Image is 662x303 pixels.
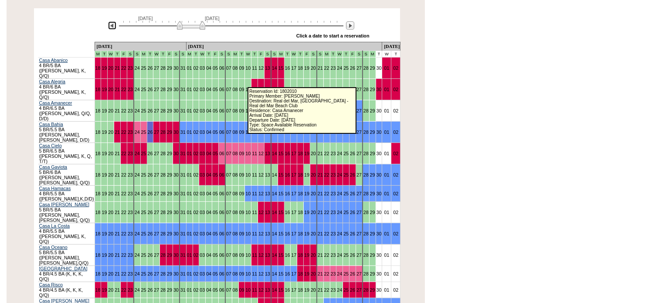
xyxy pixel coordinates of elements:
[252,87,257,92] a: 11
[219,231,224,236] a: 06
[206,271,211,276] a: 04
[141,151,146,156] a: 25
[239,151,244,156] a: 09
[337,210,342,215] a: 24
[278,151,284,156] a: 15
[245,129,251,135] a: 10
[95,51,101,57] td: Real Del Mar LTP 2025
[108,271,113,276] a: 20
[39,186,71,191] a: Casa Hamacas
[291,271,296,276] a: 17
[39,143,62,148] a: Casa Cielo
[272,151,277,156] a: 14
[304,151,309,156] a: 19
[200,231,205,236] a: 03
[141,129,146,135] a: 25
[278,65,284,71] a: 15
[331,231,336,236] a: 23
[258,191,264,196] a: 12
[318,191,323,196] a: 21
[173,129,179,135] a: 30
[252,252,257,258] a: 11
[39,58,68,63] a: Casa Abanico
[356,129,362,135] a: 27
[393,231,398,236] a: 02
[311,210,316,215] a: 20
[39,223,70,228] a: Casa La Costa
[180,129,186,135] a: 31
[121,129,126,135] a: 22
[265,252,270,258] a: 13
[134,51,140,57] td: Real Del Mar LTP 2025
[265,191,270,196] a: 13
[258,151,264,156] a: 12
[219,271,224,276] a: 06
[285,191,290,196] a: 16
[206,231,211,236] a: 04
[213,271,218,276] a: 05
[363,172,369,177] a: 28
[356,287,362,293] a: 27
[39,245,68,250] a: Casa Oceano
[298,231,303,236] a: 18
[346,21,354,30] img: Next
[153,51,160,57] td: Real Del Mar LTP 2025
[258,210,264,215] a: 12
[377,129,382,135] a: 30
[206,151,211,156] a: 04
[167,271,172,276] a: 29
[147,51,153,57] td: Real Del Mar LTP 2025
[265,231,270,236] a: 13
[278,172,284,177] a: 15
[265,287,270,293] a: 13
[102,287,107,293] a: 19
[370,191,375,196] a: 29
[384,87,389,92] a: 01
[121,231,126,236] a: 22
[350,210,355,215] a: 26
[331,191,336,196] a: 23
[324,271,329,276] a: 22
[350,287,355,293] a: 26
[135,271,140,276] a: 24
[167,231,172,236] a: 29
[212,51,219,57] td: Real Del Mar LTP 2025
[245,287,251,293] a: 10
[95,65,101,71] a: 18
[318,231,323,236] a: 21
[226,129,231,135] a: 07
[304,210,309,215] a: 19
[39,266,88,271] a: [GEOGRAPHIC_DATA]
[304,252,309,258] a: 19
[233,271,238,276] a: 08
[108,51,114,57] td: Real Del Mar LTP 2025
[370,172,375,177] a: 29
[393,191,398,196] a: 02
[272,231,277,236] a: 14
[141,231,146,236] a: 25
[318,210,323,215] a: 21
[39,79,65,84] a: Casa Alegria
[173,271,179,276] a: 30
[115,271,120,276] a: 21
[285,271,290,276] a: 16
[363,231,369,236] a: 28
[148,271,153,276] a: 26
[245,191,251,196] a: 10
[324,172,329,177] a: 22
[298,172,303,177] a: 18
[187,252,192,258] a: 01
[128,87,133,92] a: 23
[121,87,126,92] a: 22
[95,271,101,276] a: 18
[265,65,270,71] a: 13
[226,231,231,236] a: 07
[173,252,179,258] a: 30
[233,231,238,236] a: 08
[180,271,186,276] a: 31
[258,87,264,92] a: 12
[135,129,140,135] a: 24
[140,51,147,57] td: Real Del Mar LTP 2025
[350,271,355,276] a: 26
[101,51,108,57] td: Real Del Mar LTP 2025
